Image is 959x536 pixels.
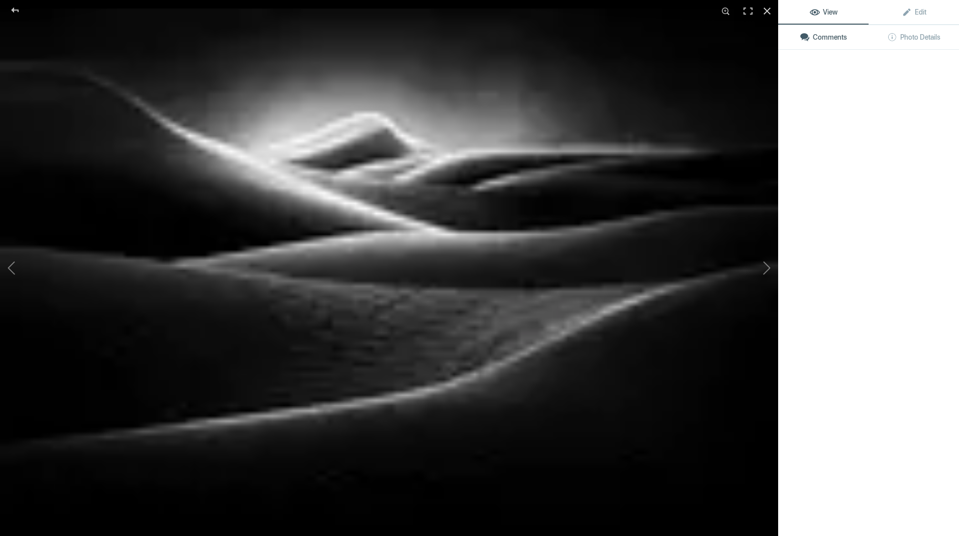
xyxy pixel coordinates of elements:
[810,8,837,16] span: View
[703,171,778,364] button: Next (arrow right)
[800,33,847,41] span: Comments
[902,8,926,16] span: Edit
[778,25,869,49] a: Comments
[869,25,959,49] a: Photo Details
[887,33,940,41] span: Photo Details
